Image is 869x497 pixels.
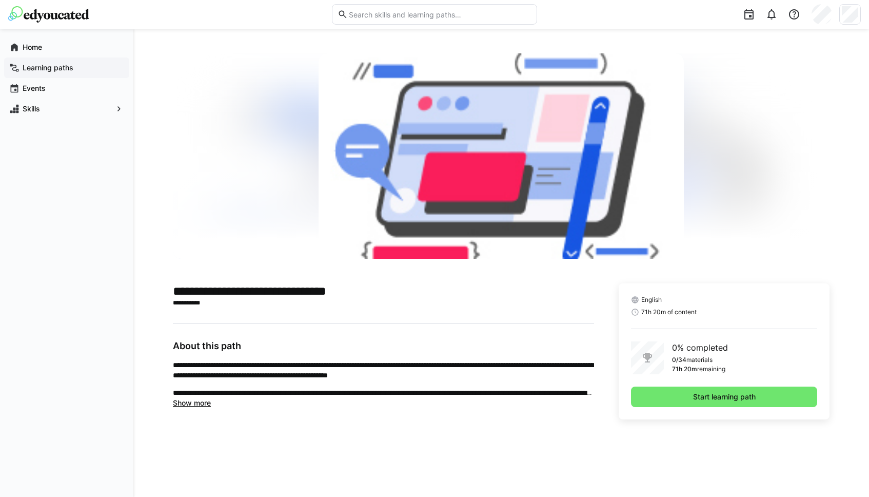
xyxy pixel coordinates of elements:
p: 71h 20m [672,365,697,373]
span: 71h 20m of content [641,308,697,316]
h3: About this path [173,340,594,352]
input: Search skills and learning paths… [348,10,531,19]
span: Show more [173,398,211,407]
p: 0% completed [672,341,728,354]
p: materials [686,356,713,364]
span: Start learning path [692,392,757,402]
button: Start learning path [631,387,817,407]
p: remaining [697,365,725,373]
span: English [641,296,662,304]
p: 0/34 [672,356,686,364]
